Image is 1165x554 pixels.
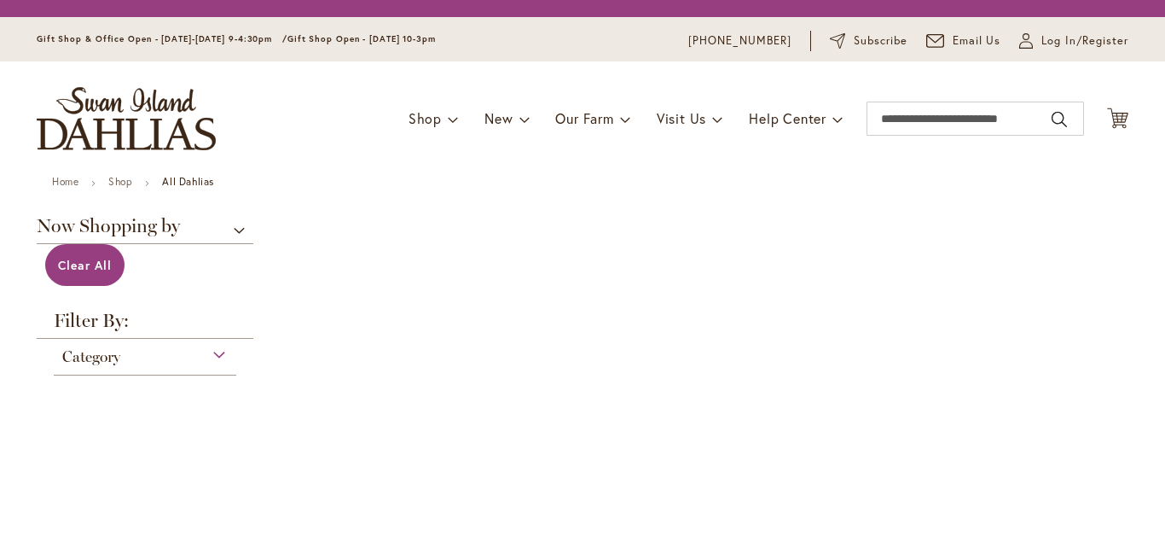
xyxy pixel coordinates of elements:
span: Category [62,347,120,366]
strong: All Dahlias [162,175,214,188]
span: Gift Shop & Office Open - [DATE]-[DATE] 9-4:30pm / [37,33,287,44]
a: Subscribe [830,32,907,50]
a: store logo [37,87,216,150]
span: Help Center [749,109,826,127]
span: Gift Shop Open - [DATE] 10-3pm [287,33,436,44]
span: Our Farm [555,109,613,127]
a: Email Us [926,32,1001,50]
span: Now Shopping by [37,217,253,244]
a: [PHONE_NUMBER] [688,32,791,50]
a: Shop [108,175,132,188]
span: Log In/Register [1041,32,1128,50]
span: Visit Us [657,109,706,127]
span: Subscribe [854,32,907,50]
strong: Filter By: [37,312,253,339]
a: Home [52,175,78,188]
button: Search [1052,106,1067,133]
a: Clear All [45,244,125,286]
span: New [484,109,513,127]
span: Clear All [58,257,112,273]
span: Shop [409,109,442,127]
a: Log In/Register [1019,32,1128,50]
span: Email Us [953,32,1001,50]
